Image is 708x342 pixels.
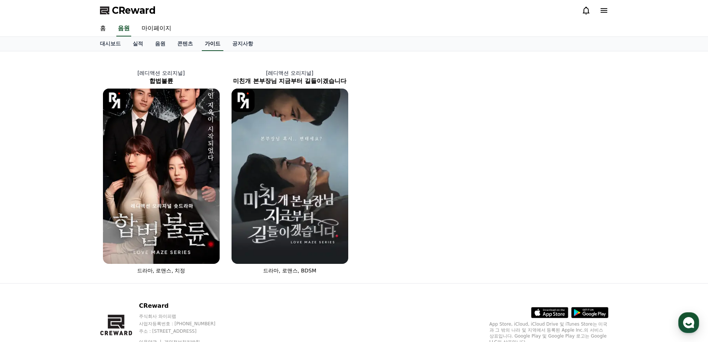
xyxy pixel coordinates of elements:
a: 공지사항 [226,37,259,51]
a: 대시보드 [94,37,127,51]
p: [레디액션 오리지널] [226,69,354,77]
a: 실적 [127,37,149,51]
a: 홈 [94,21,112,36]
img: 합법불륜 [103,89,220,264]
p: 주소 : [STREET_ADDRESS] [139,328,230,334]
span: 드라마, 로맨스, BDSM [263,268,316,274]
a: 마이페이지 [136,21,177,36]
a: 음원 [116,21,131,36]
a: 콘텐츠 [171,37,199,51]
img: 미친개 본부장님 지금부터 길들이겠습니다 [232,89,348,264]
h2: 합법불륜 [97,77,226,86]
a: [레디액션 오리지널] 미친개 본부장님 지금부터 길들이겠습니다 미친개 본부장님 지금부터 길들이겠습니다 [object Object] Logo 드라마, 로맨스, BDSM [226,63,354,280]
a: 가이드 [202,37,223,51]
span: 홈 [23,247,28,253]
span: 대화 [68,247,77,253]
p: 주식회사 와이피랩 [139,313,230,319]
h2: 미친개 본부장님 지금부터 길들이겠습니다 [226,77,354,86]
a: 홈 [2,236,49,255]
a: [레디액션 오리지널] 합법불륜 합법불륜 [object Object] Logo 드라마, 로맨스, 치정 [97,63,226,280]
span: 설정 [115,247,124,253]
a: 대화 [49,236,96,255]
p: CReward [139,301,230,310]
a: 음원 [149,37,171,51]
img: [object Object] Logo [103,89,126,112]
p: [레디액션 오리지널] [97,69,226,77]
a: CReward [100,4,156,16]
p: 사업자등록번호 : [PHONE_NUMBER] [139,321,230,327]
span: CReward [112,4,156,16]
img: [object Object] Logo [232,89,255,112]
a: 설정 [96,236,143,255]
span: 드라마, 로맨스, 치정 [137,268,185,274]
